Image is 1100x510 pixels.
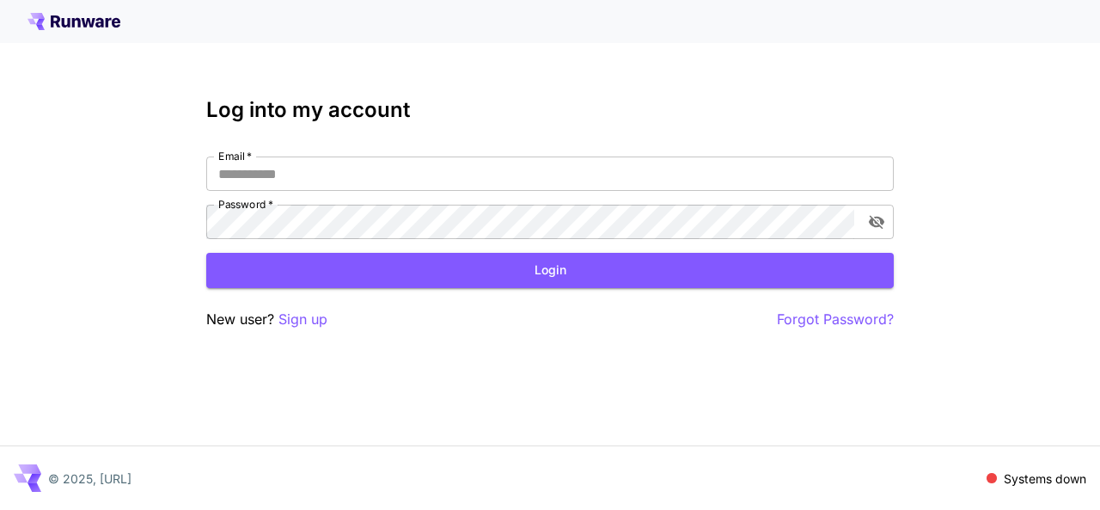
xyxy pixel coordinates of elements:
[206,98,894,122] h3: Log into my account
[206,309,327,330] p: New user?
[218,197,273,212] label: Password
[777,309,894,330] button: Forgot Password?
[48,470,131,488] p: © 2025, [URL]
[278,309,327,330] button: Sign up
[218,149,252,163] label: Email
[1004,470,1086,488] p: Systems down
[861,206,892,237] button: toggle password visibility
[206,253,894,288] button: Login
